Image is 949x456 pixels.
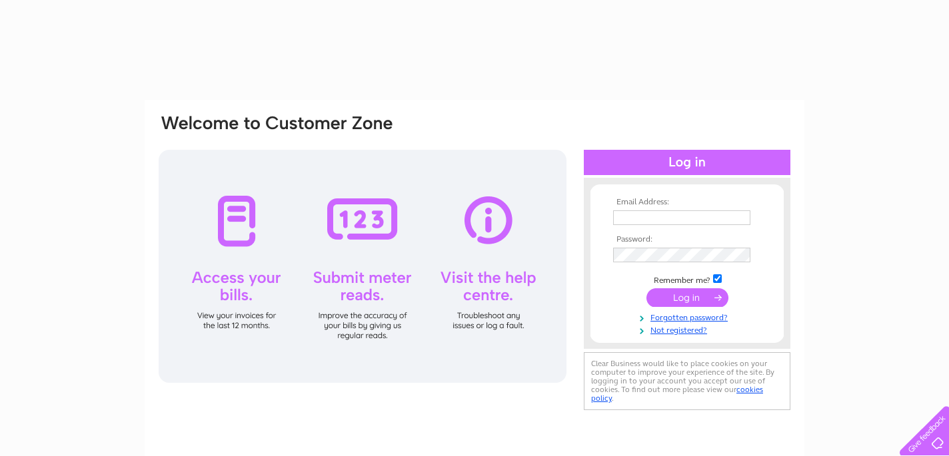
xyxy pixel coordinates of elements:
[610,235,764,244] th: Password:
[613,323,764,336] a: Not registered?
[584,352,790,410] div: Clear Business would like to place cookies on your computer to improve your experience of the sit...
[610,272,764,286] td: Remember me?
[591,385,763,403] a: cookies policy
[646,288,728,307] input: Submit
[610,198,764,207] th: Email Address:
[613,310,764,323] a: Forgotten password?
